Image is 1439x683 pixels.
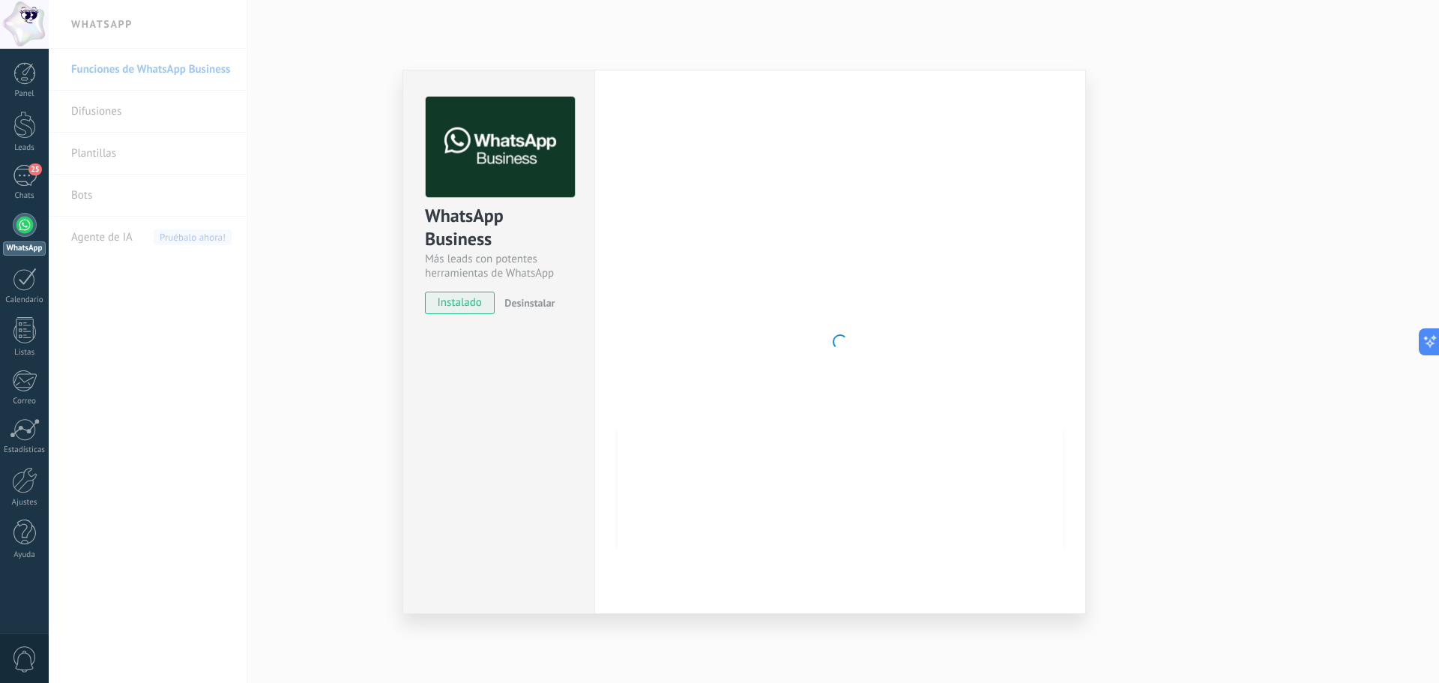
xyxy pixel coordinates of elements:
[3,241,46,256] div: WhatsApp
[28,163,41,175] span: 25
[3,191,46,201] div: Chats
[3,295,46,305] div: Calendario
[426,292,494,314] span: instalado
[426,97,575,198] img: logo_main.png
[504,296,555,310] span: Desinstalar
[425,204,573,252] div: WhatsApp Business
[3,445,46,455] div: Estadísticas
[498,292,555,314] button: Desinstalar
[425,252,573,280] div: Más leads con potentes herramientas de WhatsApp
[3,498,46,508] div: Ajustes
[3,397,46,406] div: Correo
[3,550,46,560] div: Ayuda
[3,143,46,153] div: Leads
[3,89,46,99] div: Panel
[3,348,46,358] div: Listas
